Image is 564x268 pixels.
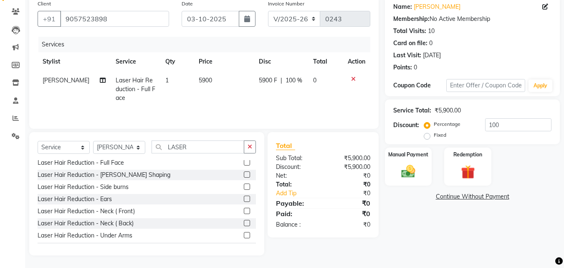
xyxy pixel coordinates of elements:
div: 10 [428,27,435,36]
div: Laser Hair Reduction - Neck ( Front) [38,207,135,216]
input: Search or Scan [152,140,244,153]
div: Card on file: [393,39,427,48]
div: ₹5,900.00 [323,163,377,171]
img: _gift.svg [457,163,479,181]
div: Laser Hair Reduction - Neck ( Back) [38,219,134,228]
span: 5900 [199,77,212,84]
th: Total [308,52,343,71]
div: ₹0 [323,198,377,208]
span: 0 [313,77,316,84]
div: ₹5,900.00 [323,154,377,163]
div: Laser Hair Reduction - Full Face [38,158,124,167]
div: Laser Hair Reduction - Ears [38,195,112,204]
span: Total [276,141,295,150]
span: 100 % [286,76,302,85]
a: Continue Without Payment [387,192,558,201]
span: [PERSON_NAME] [43,77,89,84]
input: Search by Name/Mobile/Email/Code [60,11,169,27]
div: Coupon Code [393,81,446,90]
div: Total: [270,180,323,189]
label: Redemption [453,151,482,158]
div: Payable: [270,198,323,208]
th: Qty [160,52,194,71]
span: | [281,76,282,85]
div: [DATE] [423,51,441,60]
div: 0 [414,63,417,72]
th: Stylist [38,52,111,71]
span: 5900 F [259,76,277,85]
button: +91 [38,11,61,27]
div: Laser Hair Reduction - Under Arms [38,231,132,240]
a: [PERSON_NAME] [414,3,460,11]
div: Paid: [270,209,323,219]
div: 0 [429,39,432,48]
a: Add Tip [270,189,332,198]
div: Laser Hair Reduction - [PERSON_NAME] Shaping [38,171,170,179]
th: Disc [254,52,308,71]
div: Name: [393,3,412,11]
input: Enter Offer / Coupon Code [446,79,525,92]
img: _cash.svg [397,163,420,179]
th: Action [343,52,370,71]
div: No Active Membership [393,15,551,23]
div: Last Visit: [393,51,421,60]
div: Laser Hair Reduction - Chest & Abdomen (Full Front [DEMOGRAPHIC_DATA]/ [DEMOGRAPHIC_DATA]) [38,242,240,260]
div: ₹0 [323,171,377,180]
label: Fixed [434,131,446,139]
div: ₹0 [323,220,377,229]
div: Discount: [270,163,323,171]
div: Sub Total: [270,154,323,163]
div: ₹0 [332,189,377,198]
div: Service Total: [393,106,431,115]
div: Balance : [270,220,323,229]
label: Manual Payment [388,151,428,158]
th: Service [111,52,161,71]
div: Membership: [393,15,430,23]
div: ₹0 [323,209,377,219]
th: Price [194,52,254,71]
div: Discount: [393,121,419,130]
label: Percentage [434,120,460,128]
div: Total Visits: [393,27,426,36]
div: ₹5,900.00 [435,106,461,115]
span: 1 [165,77,169,84]
div: Points: [393,63,412,72]
div: Laser Hair Reduction - Side burns [38,183,129,191]
button: Apply [529,79,552,92]
div: Net: [270,171,323,180]
div: ₹0 [323,180,377,189]
span: Laser Hair Reduction - Full Face [116,77,155,102]
div: Services [38,37,377,52]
